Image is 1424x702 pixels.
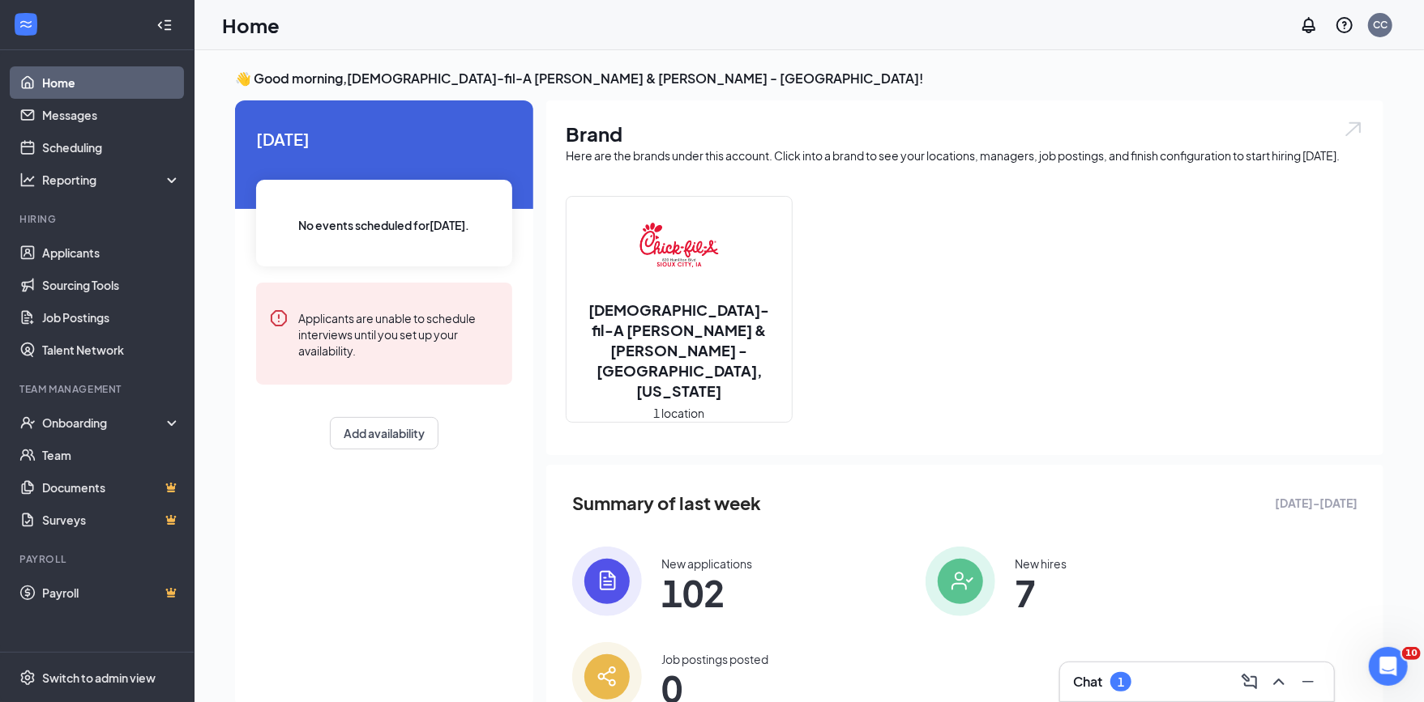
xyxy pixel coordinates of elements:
[572,489,761,517] span: Summary of last week
[1269,672,1289,691] svg: ChevronUp
[19,172,36,188] svg: Analysis
[1369,647,1408,686] iframe: Intercom live chat
[42,236,181,269] a: Applicants
[42,576,181,609] a: PayrollCrown
[1118,675,1124,689] div: 1
[1295,669,1321,695] button: Minimize
[1402,647,1421,660] span: 10
[222,11,280,39] h1: Home
[627,197,731,293] img: Chick-fil-A Hamilton & Wesley - Sioux City, Iowa
[661,578,752,607] span: 102
[18,16,34,32] svg: WorkstreamLogo
[42,504,181,536] a: SurveysCrown
[1275,494,1358,512] span: [DATE] - [DATE]
[661,651,768,667] div: Job postings posted
[661,555,752,572] div: New applications
[19,552,177,566] div: Payroll
[1343,120,1364,138] img: open.6027fd2a22e1237b5b06.svg
[299,216,470,234] span: No events scheduled for [DATE] .
[572,547,642,616] img: icon
[1240,672,1259,691] svg: ComposeMessage
[269,308,289,328] svg: Error
[19,382,177,396] div: Team Management
[1299,15,1319,35] svg: Notifications
[566,147,1364,164] div: Here are the brands under this account. Click into a brand to see your locations, managers, job p...
[1015,555,1067,572] div: New hires
[42,66,181,99] a: Home
[42,670,156,686] div: Switch to admin view
[567,300,792,401] h2: [DEMOGRAPHIC_DATA]-fil-A [PERSON_NAME] & [PERSON_NAME] - [GEOGRAPHIC_DATA], [US_STATE]
[566,120,1364,147] h1: Brand
[42,99,181,131] a: Messages
[42,334,181,366] a: Talent Network
[42,131,181,164] a: Scheduling
[1298,672,1318,691] svg: Minimize
[42,471,181,504] a: DocumentsCrown
[19,415,36,431] svg: UserCheck
[1015,578,1067,607] span: 7
[1335,15,1354,35] svg: QuestionInfo
[19,212,177,226] div: Hiring
[156,17,173,33] svg: Collapse
[1266,669,1292,695] button: ChevronUp
[42,301,181,334] a: Job Postings
[1373,18,1388,32] div: CC
[298,308,499,359] div: Applicants are unable to schedule interviews until you set up your availability.
[926,547,995,616] img: icon
[42,269,181,301] a: Sourcing Tools
[1073,673,1102,691] h3: Chat
[1237,669,1263,695] button: ComposeMessage
[330,417,438,449] button: Add availability
[19,670,36,686] svg: Settings
[256,126,512,151] span: [DATE]
[654,404,705,422] span: 1 location
[42,172,182,188] div: Reporting
[235,70,1383,87] h3: 👋 Good morning, [DEMOGRAPHIC_DATA]-fil-A [PERSON_NAME] & [PERSON_NAME] - [GEOGRAPHIC_DATA] !
[42,415,167,431] div: Onboarding
[42,439,181,471] a: Team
